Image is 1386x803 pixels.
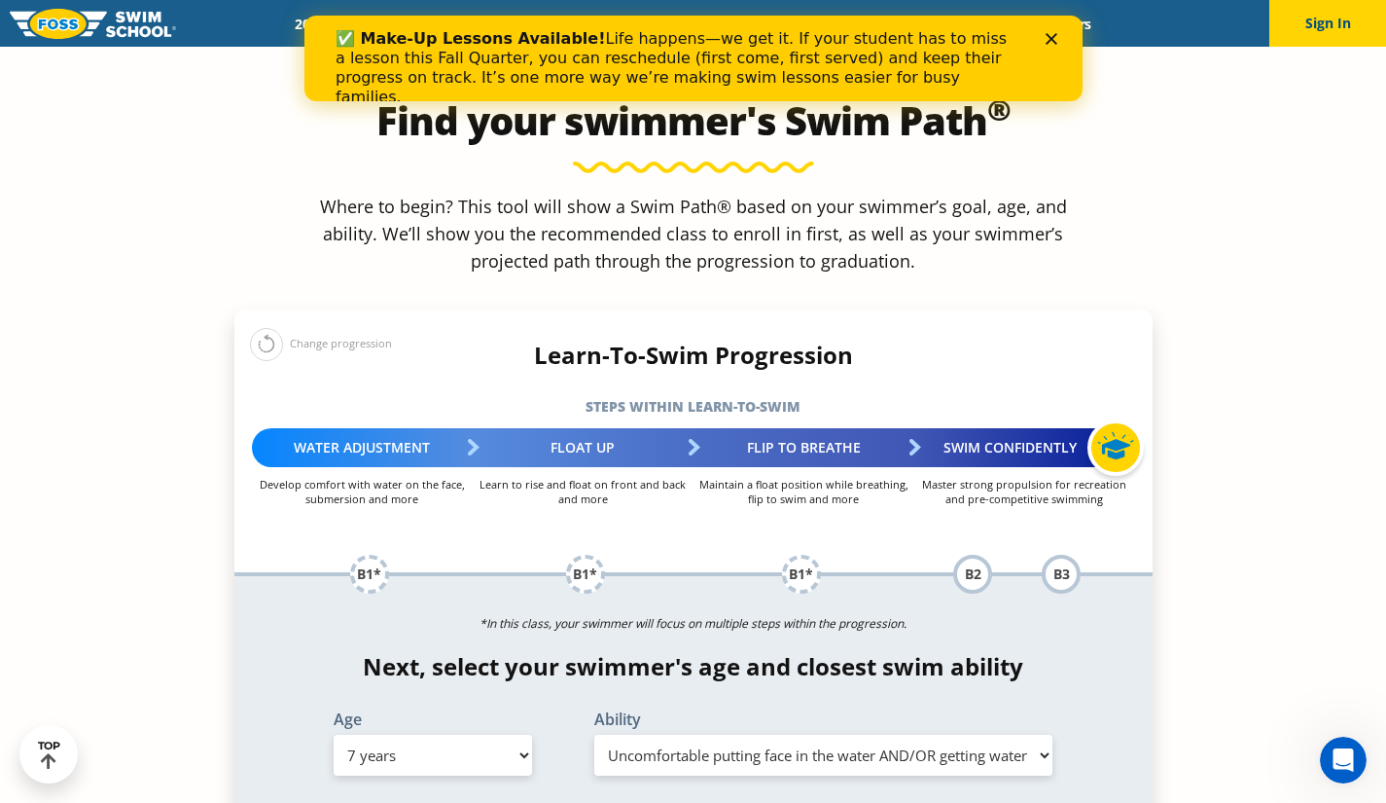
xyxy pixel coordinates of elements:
[953,555,992,594] div: B2
[31,14,716,91] div: Life happens—we get it. If your student has to miss a lesson this Fall Quarter, you can reschedul...
[234,610,1153,638] p: *In this class, your swimmer will focus on multiple steps within the progression.
[914,428,1135,467] div: Swim Confidently
[252,477,473,506] p: Develop comfort with water on the face, submersion and more
[741,18,761,29] div: Close
[234,393,1153,420] h5: Steps within Learn-to-Swim
[400,15,481,33] a: Schools
[594,712,1053,727] label: Ability
[473,428,693,467] div: Float Up
[761,15,967,33] a: Swim Like [PERSON_NAME]
[693,428,914,467] div: Flip to Breathe
[312,193,1075,274] p: Where to begin? This tool will show a Swim Path® based on your swimmer’s goal, age, and ability. ...
[693,477,914,506] p: Maintain a float position while breathing, flip to swim and more
[252,428,473,467] div: Water Adjustment
[250,327,392,361] div: Change progression
[234,653,1153,680] h4: Next, select your swimmer's age and closest swim ability
[1042,555,1081,594] div: B3
[652,15,761,33] a: About FOSS
[31,14,301,32] b: ✅ Make-Up Lessons Available!
[966,15,1027,33] a: Blog
[278,15,400,33] a: 2025 Calendar
[234,97,1153,144] h2: Find your swimmer's Swim Path
[914,477,1135,506] p: Master strong propulsion for recreation and pre-competitive swimming
[1320,737,1367,784] iframe: Intercom live chat
[234,342,1153,369] h4: Learn-To-Swim Progression
[38,740,60,770] div: TOP
[304,16,1083,101] iframe: Intercom live chat banner
[334,712,532,727] label: Age
[481,15,652,33] a: Swim Path® Program
[473,477,693,506] p: Learn to rise and float on front and back and more
[10,9,176,39] img: FOSS Swim School Logo
[1027,15,1108,33] a: Careers
[987,90,1011,129] sup: ®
